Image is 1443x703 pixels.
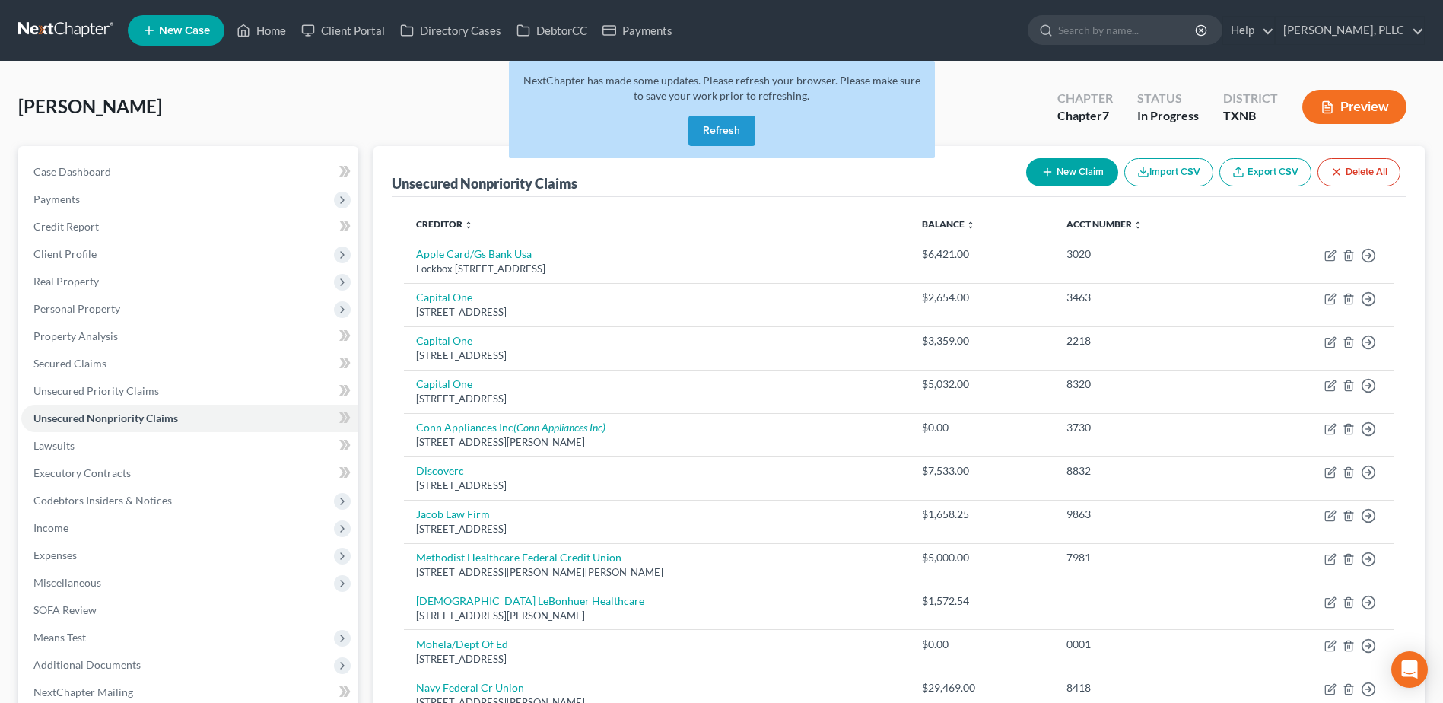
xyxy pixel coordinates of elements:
[416,565,898,580] div: [STREET_ADDRESS][PERSON_NAME][PERSON_NAME]
[1223,90,1278,107] div: District
[33,302,120,315] span: Personal Property
[18,95,162,117] span: [PERSON_NAME]
[416,305,898,320] div: [STREET_ADDRESS]
[33,220,99,233] span: Credit Report
[33,384,159,397] span: Unsecured Priority Claims
[416,262,898,276] div: Lockbox [STREET_ADDRESS]
[1066,290,1229,305] div: 3463
[922,550,1042,565] div: $5,000.00
[159,25,210,37] span: New Case
[1066,420,1229,435] div: 3730
[1137,107,1199,125] div: In Progress
[33,247,97,260] span: Client Profile
[416,522,898,536] div: [STREET_ADDRESS]
[33,329,118,342] span: Property Analysis
[416,479,898,493] div: [STREET_ADDRESS]
[33,494,172,507] span: Codebtors Insiders & Notices
[229,17,294,44] a: Home
[1066,463,1229,479] div: 8832
[416,348,898,363] div: [STREET_ADDRESS]
[416,681,524,694] a: Navy Federal Cr Union
[33,686,133,698] span: NextChapter Mailing
[33,192,80,205] span: Payments
[1066,680,1229,695] div: 8418
[21,432,358,460] a: Lawsuits
[416,609,898,623] div: [STREET_ADDRESS][PERSON_NAME]
[1066,507,1229,522] div: 9863
[416,247,532,260] a: Apple Card/Gs Bank Usa
[21,377,358,405] a: Unsecured Priority Claims
[922,377,1042,392] div: $5,032.00
[33,576,101,589] span: Miscellaneous
[922,680,1042,695] div: $29,469.00
[922,218,975,230] a: Balance unfold_more
[1219,158,1311,186] a: Export CSV
[922,507,1042,522] div: $1,658.25
[21,596,358,624] a: SOFA Review
[33,658,141,671] span: Additional Documents
[1057,107,1113,125] div: Chapter
[21,460,358,487] a: Executory Contracts
[33,603,97,616] span: SOFA Review
[33,357,106,370] span: Secured Claims
[1066,637,1229,652] div: 0001
[33,165,111,178] span: Case Dashboard
[416,507,490,520] a: Jacob Law Firm
[294,17,393,44] a: Client Portal
[1026,158,1118,186] button: New Claim
[922,593,1042,609] div: $1,572.54
[1391,651,1428,688] div: Open Intercom Messenger
[1066,550,1229,565] div: 7981
[416,652,898,666] div: [STREET_ADDRESS]
[21,323,358,350] a: Property Analysis
[33,521,68,534] span: Income
[922,333,1042,348] div: $3,359.00
[922,420,1042,435] div: $0.00
[33,412,178,425] span: Unsecured Nonpriority Claims
[416,464,464,477] a: Discoverc
[1066,333,1229,348] div: 2218
[595,17,680,44] a: Payments
[1124,158,1213,186] button: Import CSV
[21,213,358,240] a: Credit Report
[922,247,1042,262] div: $6,421.00
[922,290,1042,305] div: $2,654.00
[416,435,898,450] div: [STREET_ADDRESS][PERSON_NAME]
[33,466,131,479] span: Executory Contracts
[21,405,358,432] a: Unsecured Nonpriority Claims
[21,158,358,186] a: Case Dashboard
[416,218,473,230] a: Creditor unfold_more
[416,594,644,607] a: [DEMOGRAPHIC_DATA] LeBonhuer Healthcare
[416,551,621,564] a: Methodist Healthcare Federal Credit Union
[1223,107,1278,125] div: TXNB
[416,392,898,406] div: [STREET_ADDRESS]
[523,74,920,102] span: NextChapter has made some updates. Please refresh your browser. Please make sure to save your wor...
[1223,17,1274,44] a: Help
[392,174,577,192] div: Unsecured Nonpriority Claims
[966,221,975,230] i: unfold_more
[1058,16,1197,44] input: Search by name...
[416,334,472,347] a: Capital One
[1066,218,1143,230] a: Acct Number unfold_more
[416,291,472,304] a: Capital One
[1133,221,1143,230] i: unfold_more
[1102,108,1109,122] span: 7
[416,638,508,651] a: Mohela/Dept Of Ed
[464,221,473,230] i: unfold_more
[21,350,358,377] a: Secured Claims
[416,421,605,434] a: Conn Appliances Inc(Conn Appliances Inc)
[33,549,77,561] span: Expenses
[1137,90,1199,107] div: Status
[1066,377,1229,392] div: 8320
[33,631,86,644] span: Means Test
[509,17,595,44] a: DebtorCC
[922,637,1042,652] div: $0.00
[1302,90,1406,124] button: Preview
[33,439,75,452] span: Lawsuits
[393,17,509,44] a: Directory Cases
[33,275,99,288] span: Real Property
[1066,247,1229,262] div: 3020
[416,377,472,390] a: Capital One
[688,116,755,146] button: Refresh
[513,421,605,434] i: (Conn Appliances Inc)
